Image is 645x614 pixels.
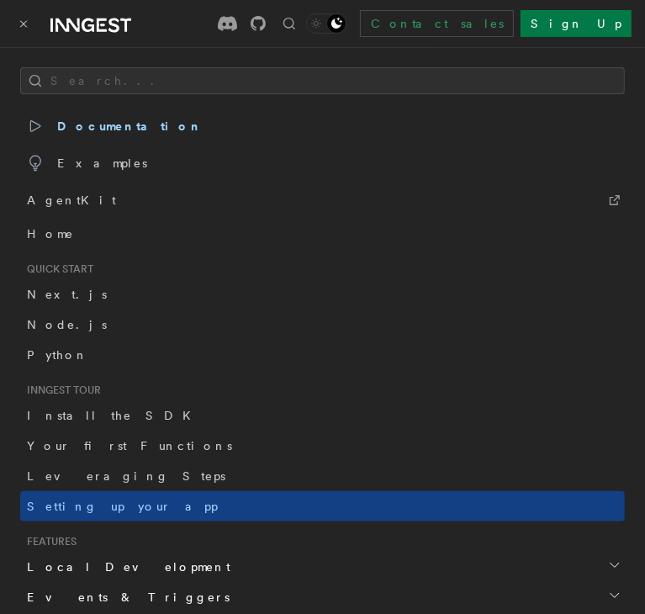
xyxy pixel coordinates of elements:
[20,535,77,548] span: Features
[20,182,625,219] a: AgentKit
[20,310,625,340] a: Node.js
[306,13,346,34] button: Toggle dark mode
[20,552,625,582] button: Local Development
[20,108,625,145] a: Documentation
[27,288,107,301] span: Next.js
[20,67,625,94] button: Search...
[20,145,625,182] a: Examples
[20,558,230,575] span: Local Development
[20,431,625,461] a: Your first Functions
[27,114,203,138] span: Documentation
[360,10,514,37] a: Contact sales
[20,279,625,310] a: Next.js
[27,188,116,212] span: AgentKit
[521,10,632,37] a: Sign Up
[27,469,225,483] span: Leveraging Steps
[20,589,230,606] span: Events & Triggers
[20,582,625,612] button: Events & Triggers
[27,439,232,453] span: Your first Functions
[27,409,201,422] span: Install the SDK
[27,225,74,242] span: Home
[20,340,625,370] a: Python
[20,461,625,491] a: Leveraging Steps
[20,400,625,431] a: Install the SDK
[20,384,101,397] span: Inngest tour
[20,219,625,249] a: Home
[13,13,34,34] button: Toggle navigation
[27,318,107,331] span: Node.js
[27,151,147,175] span: Examples
[279,13,299,34] button: Find something...
[20,262,93,276] span: Quick start
[27,348,88,362] span: Python
[20,491,625,521] a: Setting up your app
[27,500,218,513] span: Setting up your app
